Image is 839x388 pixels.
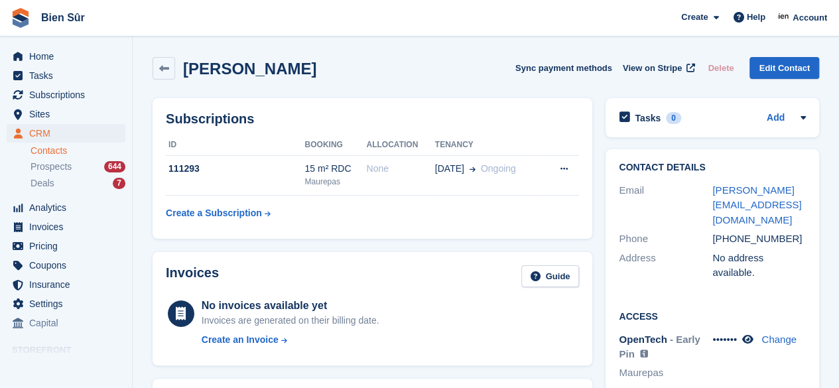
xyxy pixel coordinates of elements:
span: Coupons [29,256,109,275]
span: CRM [29,124,109,143]
th: Tenancy [435,135,543,156]
span: Tasks [29,66,109,85]
div: None [366,162,434,176]
h2: Tasks [635,112,661,124]
div: 0 [666,112,681,124]
a: menu [7,275,125,294]
a: Change [761,334,797,345]
span: Pricing [29,237,109,255]
span: Invoices [29,218,109,236]
span: Insurance [29,275,109,294]
span: - Early Pin [619,334,700,360]
a: Guide [521,265,580,287]
span: View on Stripe [623,62,682,75]
span: Create [681,11,708,24]
a: Prospects 644 [31,160,125,174]
span: Capital [29,314,109,332]
h2: Contact Details [619,162,806,173]
span: Home [29,47,109,66]
div: Address [619,251,712,281]
div: Email [619,183,712,228]
a: Create a Subscription [166,201,271,226]
a: menu [7,124,125,143]
a: Create an Invoice [202,333,379,347]
a: menu [7,294,125,313]
span: Storefront [12,344,132,357]
h2: Access [619,309,806,322]
a: Edit Contact [749,57,819,79]
h2: Subscriptions [166,111,579,127]
a: [PERSON_NAME][EMAIL_ADDRESS][DOMAIN_NAME] [712,184,801,226]
span: Deals [31,177,54,190]
div: Maurepas [304,176,366,188]
span: Prospects [31,161,72,173]
a: menu [7,86,125,104]
a: menu [7,105,125,123]
button: Delete [702,57,739,79]
h2: Invoices [166,265,219,287]
a: menu [7,237,125,255]
th: ID [166,135,304,156]
div: No invoices available yet [202,298,379,314]
span: Subscriptions [29,86,109,104]
a: menu [7,47,125,66]
a: menu [7,198,125,217]
a: menu [7,66,125,85]
div: 644 [104,161,125,172]
div: Create an Invoice [202,333,279,347]
a: menu [7,256,125,275]
h2: [PERSON_NAME] [183,60,316,78]
a: Deals 7 [31,176,125,190]
a: Bien Sûr [36,7,90,29]
div: 15 m² RDC [304,162,366,176]
a: menu [7,218,125,236]
div: [PHONE_NUMBER] [712,231,806,247]
div: No address available. [712,251,806,281]
div: Phone [619,231,712,247]
a: menu [7,314,125,332]
span: ••••••• [712,334,737,345]
a: Add [767,111,785,126]
img: icon-info-grey-7440780725fd019a000dd9b08b2336e03edf1995a4989e88bcd33f0948082b44.svg [640,350,648,357]
span: Settings [29,294,109,313]
span: Ongoing [481,163,516,174]
span: Help [747,11,765,24]
span: OpenTech [619,334,667,345]
div: Invoices are generated on their billing date. [202,314,379,328]
span: Sites [29,105,109,123]
div: 111293 [166,162,304,176]
th: Booking [304,135,366,156]
span: Account [793,11,827,25]
span: [DATE] [435,162,464,176]
a: Contacts [31,145,125,157]
span: Analytics [29,198,109,217]
li: Maurepas [619,365,712,381]
a: View on Stripe [617,57,698,79]
th: Allocation [366,135,434,156]
div: Create a Subscription [166,206,262,220]
button: Sync payment methods [515,57,612,79]
img: stora-icon-8386f47178a22dfd0bd8f6a31ec36ba5ce8667c1dd55bd0f319d3a0aa187defe.svg [11,8,31,28]
div: 7 [113,178,125,189]
img: Asmaa Habri [777,11,791,24]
